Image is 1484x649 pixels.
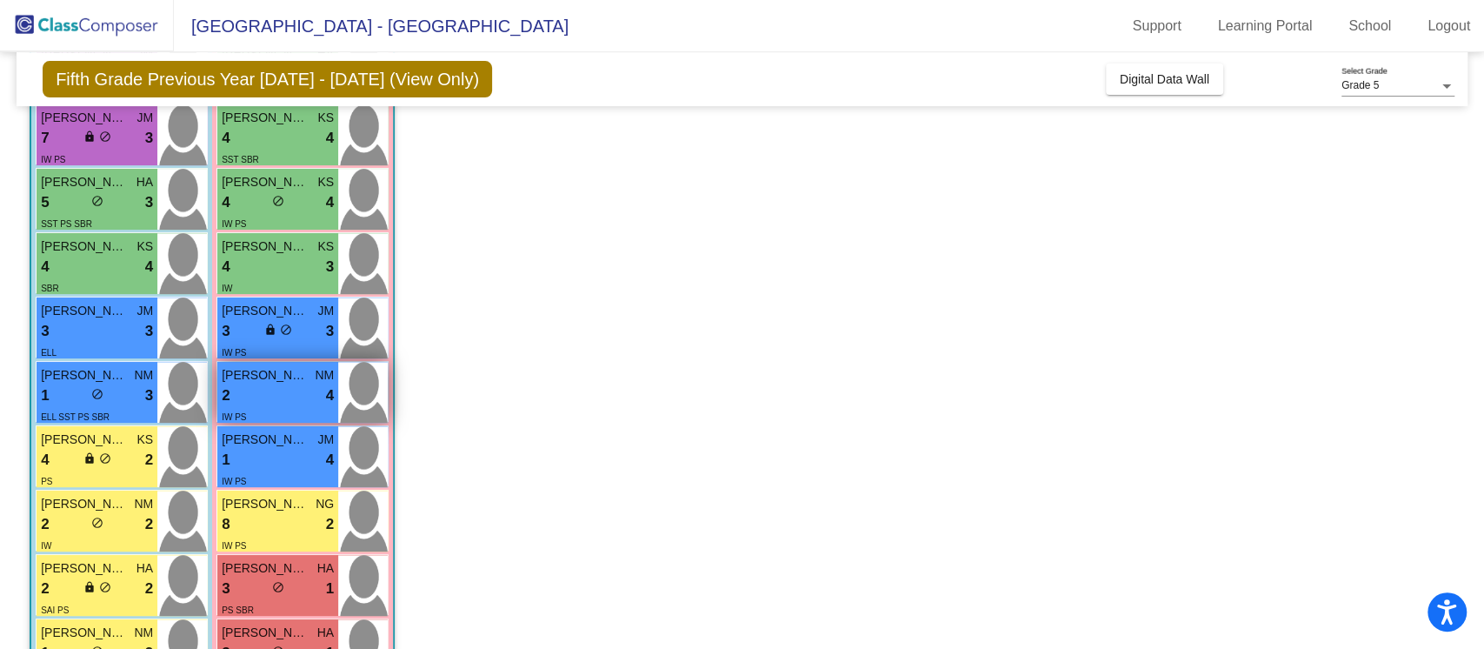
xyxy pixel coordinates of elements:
[326,513,334,536] span: 2
[41,495,128,513] span: [PERSON_NAME]
[272,581,284,593] span: do_not_disturb_alt
[326,320,334,343] span: 3
[99,452,111,465] span: do_not_disturb_alt
[222,578,230,600] span: 3
[41,477,52,486] span: PS
[91,517,103,529] span: do_not_disturb_alt
[41,173,128,191] span: [PERSON_NAME]
[134,495,153,513] span: NM
[222,624,309,642] span: [PERSON_NAME]
[83,581,96,593] span: lock
[222,302,309,320] span: [PERSON_NAME]
[136,431,153,449] span: KS
[136,173,153,191] span: HA
[222,606,254,615] span: PS SBR
[41,191,49,214] span: 5
[326,256,334,278] span: 3
[43,61,492,97] span: Fifth Grade Previous Year [DATE] - [DATE] (View Only)
[145,191,153,214] span: 3
[145,127,153,150] span: 3
[41,155,65,164] span: IW PS
[317,238,334,256] span: KS
[222,477,246,486] span: IW PS
[222,219,246,229] span: IW PS
[41,431,128,449] span: [PERSON_NAME]
[41,513,49,536] span: 2
[41,559,128,578] span: [PERSON_NAME]
[145,385,153,407] span: 3
[326,449,334,472] span: 4
[41,127,49,150] span: 7
[222,385,230,407] span: 2
[222,191,230,214] span: 4
[136,302,153,320] span: JM
[174,12,569,40] span: [GEOGRAPHIC_DATA] - [GEOGRAPHIC_DATA]
[1341,79,1379,91] span: Grade 5
[91,388,103,400] span: do_not_disturb_alt
[145,449,153,472] span: 2
[222,366,309,385] span: [PERSON_NAME]
[326,127,334,150] span: 4
[222,513,230,536] span: 8
[1120,72,1209,86] span: Digital Data Wall
[1106,64,1223,95] button: Digital Data Wall
[316,495,334,513] span: NG
[145,320,153,343] span: 3
[83,452,96,465] span: lock
[326,191,334,214] span: 4
[41,219,92,229] span: SST PS SBR
[41,109,128,127] span: [PERSON_NAME]
[222,449,230,472] span: 1
[145,578,153,600] span: 2
[41,284,59,293] span: SBR
[222,541,246,551] span: IW PS
[1414,12,1484,40] a: Logout
[222,238,309,256] span: [PERSON_NAME]
[222,320,230,343] span: 3
[222,559,309,578] span: [PERSON_NAME]
[315,366,334,385] span: NM
[1334,12,1405,40] a: School
[326,578,334,600] span: 1
[41,348,57,358] span: ELL
[83,130,96,143] span: lock
[41,541,51,551] span: IW
[41,449,49,472] span: 4
[1204,12,1327,40] a: Learning Portal
[41,366,128,385] span: [PERSON_NAME]
[222,412,246,422] span: IW PS
[41,606,69,615] span: SAI PS
[41,238,128,256] span: [PERSON_NAME]
[222,495,309,513] span: [PERSON_NAME]
[317,431,334,449] span: JM
[222,173,309,191] span: [PERSON_NAME]
[317,173,334,191] span: KS
[91,195,103,207] span: do_not_disturb_alt
[222,284,232,293] span: IW
[280,324,292,336] span: do_not_disturb_alt
[145,256,153,278] span: 4
[99,130,111,143] span: do_not_disturb_alt
[134,624,153,642] span: NM
[222,431,309,449] span: [PERSON_NAME]
[41,320,49,343] span: 3
[272,195,284,207] span: do_not_disturb_alt
[222,109,309,127] span: [PERSON_NAME]
[222,127,230,150] span: 4
[326,385,334,407] span: 4
[41,256,49,278] span: 4
[99,581,111,593] span: do_not_disturb_alt
[1119,12,1195,40] a: Support
[264,324,276,336] span: lock
[317,109,334,127] span: KS
[136,559,153,578] span: HA
[317,302,334,320] span: JM
[41,302,128,320] span: [PERSON_NAME]
[41,578,49,600] span: 2
[41,412,110,422] span: ELL SST PS SBR
[134,366,153,385] span: NM
[222,256,230,278] span: 4
[145,513,153,536] span: 2
[136,238,153,256] span: KS
[317,559,334,578] span: HA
